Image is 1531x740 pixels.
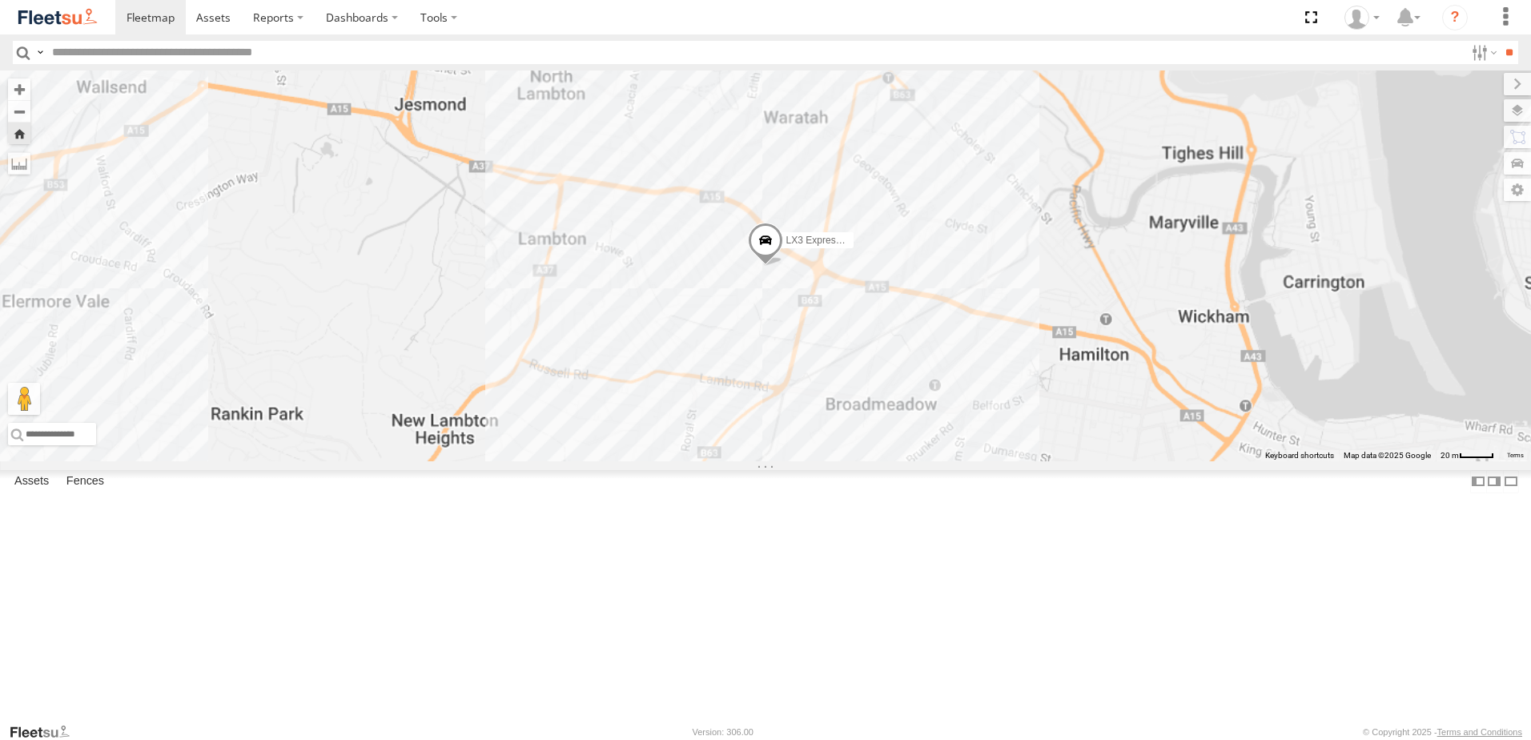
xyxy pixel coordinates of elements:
[1486,470,1502,493] label: Dock Summary Table to the Right
[1363,727,1522,737] div: © Copyright 2025 -
[1339,6,1385,30] div: Brodie Roesler
[1437,727,1522,737] a: Terms and Conditions
[1465,41,1500,64] label: Search Filter Options
[8,123,30,144] button: Zoom Home
[1436,450,1499,461] button: Map Scale: 20 m per 40 pixels
[1265,450,1334,461] button: Keyboard shortcuts
[1441,451,1459,460] span: 20 m
[8,100,30,123] button: Zoom out
[34,41,46,64] label: Search Query
[9,724,82,740] a: Visit our Website
[1504,179,1531,201] label: Map Settings
[8,152,30,175] label: Measure
[16,6,99,28] img: fleetsu-logo-horizontal.svg
[58,470,112,493] label: Fences
[1442,5,1468,30] i: ?
[786,235,858,246] span: LX3 Express Ute
[8,78,30,100] button: Zoom in
[693,727,753,737] div: Version: 306.00
[1503,470,1519,493] label: Hide Summary Table
[1344,451,1431,460] span: Map data ©2025 Google
[8,383,40,415] button: Drag Pegman onto the map to open Street View
[1507,452,1524,459] a: Terms (opens in new tab)
[6,470,57,493] label: Assets
[1470,470,1486,493] label: Dock Summary Table to the Left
